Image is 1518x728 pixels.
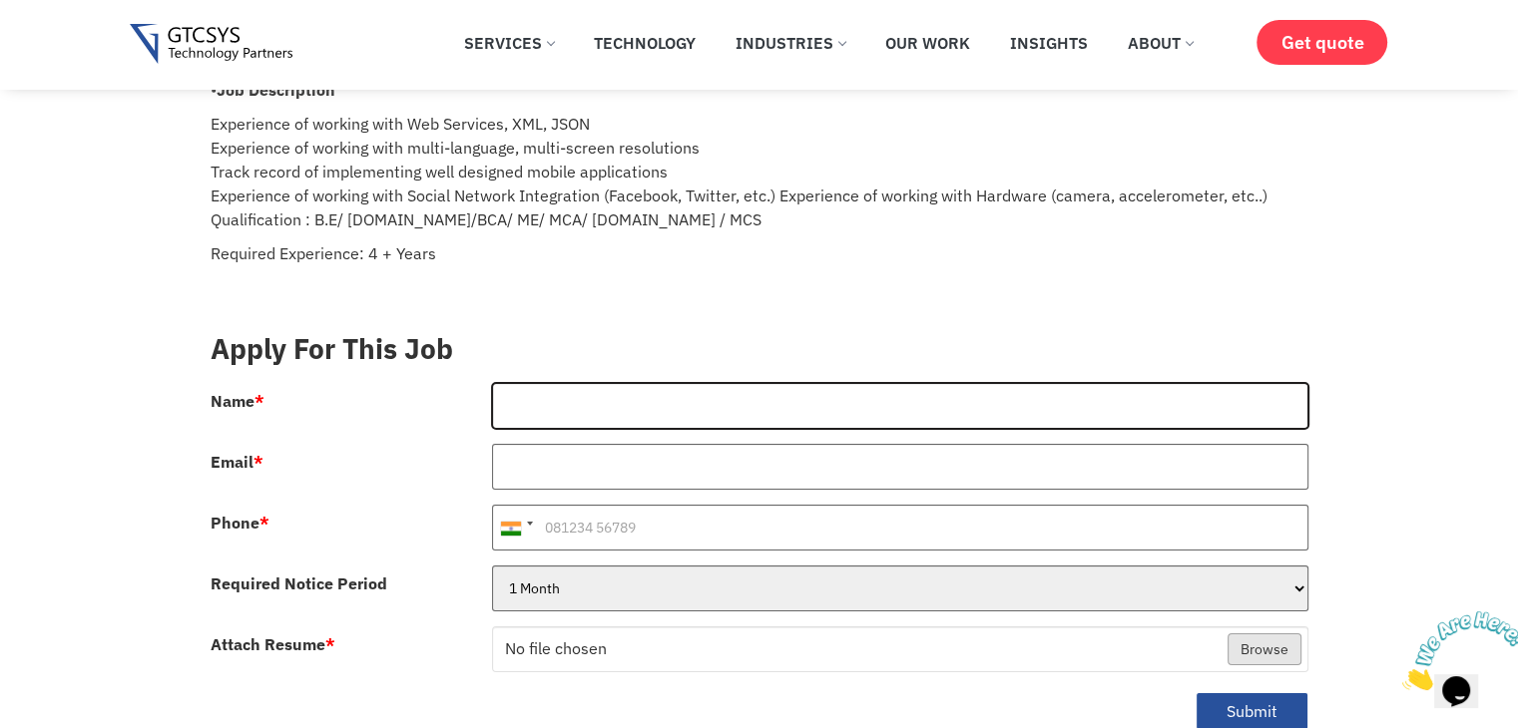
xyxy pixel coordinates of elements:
img: Chat attention grabber [8,8,132,87]
strong: Job Description [217,80,335,100]
a: Industries [721,21,860,65]
h3: Apply For This Job [211,332,1308,366]
a: Insights [995,21,1103,65]
input: 081234 56789 [492,505,1308,550]
a: Get quote [1257,20,1387,65]
label: Name [211,393,264,409]
img: Gtcsys logo [130,24,292,65]
label: Email [211,454,263,470]
p: Experience of working with Web Services, XML, JSON Experience of working with multi-language, mul... [211,112,1308,231]
a: About [1113,21,1208,65]
a: Technology [579,21,711,65]
a: Services [449,21,569,65]
label: Required Notice Period [211,575,387,591]
label: Attach Resume [211,636,335,652]
a: Our Work [870,21,985,65]
span: Get quote [1280,32,1363,53]
p: Required Experience: 4 + Years [211,241,1308,265]
div: India (भारत): +91 [493,506,539,549]
label: Phone [211,515,269,531]
p: • [211,78,1308,102]
iframe: chat widget [1394,603,1518,698]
